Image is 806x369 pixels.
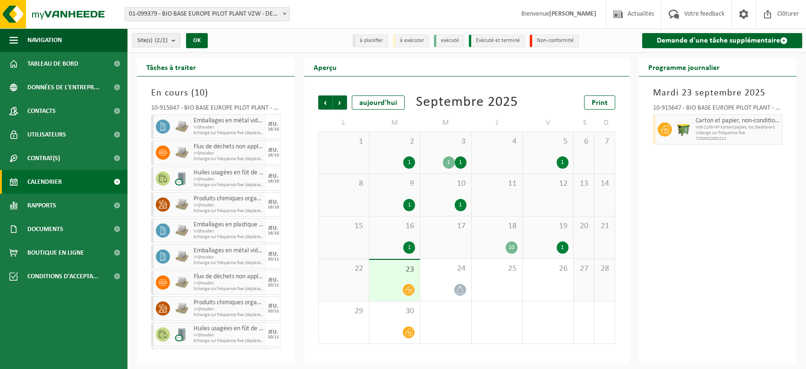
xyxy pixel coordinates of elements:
span: 7 [599,137,610,147]
div: 1 [443,156,455,169]
strong: [PERSON_NAME] [549,10,596,17]
span: Navigation [27,28,62,52]
span: 19 [527,221,568,232]
span: 17 [425,221,466,232]
div: JEU. [268,225,278,231]
button: Site(s)(2/2) [132,33,180,47]
span: Vrijhouden [194,151,264,156]
span: Boutique en ligne [27,241,84,265]
li: à exécuter [393,34,429,47]
span: Echange sur fréquence fixe (déplacement exclu) [194,182,264,188]
count: (2/2) [155,37,168,43]
img: LP-PA-00000-WDN-11 [175,146,189,160]
div: 16/10 [268,153,279,158]
span: 2 [374,137,415,147]
span: Rapports [27,194,56,217]
span: 10 [195,88,205,98]
span: Echange sur fréquence fixe (déplacement exclu) [194,312,264,318]
span: Echange sur fréquence fixe (déplacement exclu) [194,260,264,266]
li: Exécuté et terminé [469,34,525,47]
h2: Programme journalier [639,58,729,76]
span: 26 [527,264,568,274]
span: Produits chimiques organiques, non dangereux en petit emballage [194,195,264,203]
span: Flux de déchets non applicable [194,143,264,151]
span: 01-099379 - BIO BASE EUROPE PILOT PLANT VZW - DESTELDONK [125,8,289,21]
span: Emballages en plastique vides souillés par des substances oxydants (comburant) [194,221,264,229]
div: 20/11 [268,335,279,340]
img: LP-PA-00000-WDN-11 [175,197,189,212]
div: 10-915647 - BIO BASE EUROPE PILOT PLANT - DESTELDONK [151,105,280,114]
span: Précédent [318,95,332,110]
span: 6 [578,137,589,147]
span: 18 [476,221,518,232]
img: LP-PA-00000-WDN-11 [175,249,189,264]
div: 1 [403,241,415,254]
span: Vrijhouden [194,281,264,286]
div: 1 [557,156,568,169]
span: 13 [578,179,589,189]
span: Carton et papier, non-conditionné (industriel) [696,117,780,125]
td: S [574,114,594,131]
div: JEU. [268,173,278,179]
h2: Tâches à traiter [137,58,205,76]
span: Echange sur fréquence fixe (déplacement exclu) [194,286,264,292]
span: Flux de déchets non applicable [194,273,264,281]
span: 15 [323,221,364,232]
li: exécuté [434,34,464,47]
td: L [318,114,369,131]
span: Echange sur fréquence fixe (déplacement exclu) [194,234,264,240]
span: Vrijhouden [194,177,264,182]
span: Echange sur fréquence fixe (déplacement exclu) [194,156,264,162]
span: Données de l'entrepr... [27,76,100,99]
span: Emballages en métal vides souillés par des substances dangereuses [194,117,264,125]
span: Vrijhouden [194,203,264,208]
img: LP-PA-00000-WDN-11 [175,223,189,238]
span: Conditions d'accepta... [27,265,99,288]
span: 3 [425,137,466,147]
td: M [369,114,420,131]
span: 9 [374,179,415,189]
a: Demande d'une tâche supplémentaire [642,33,802,48]
span: 01-099379 - BIO BASE EUROPE PILOT PLANT VZW - DESTELDONK [125,7,290,21]
span: 21 [599,221,610,232]
span: 25 [476,264,518,274]
div: Septembre 2025 [416,95,518,110]
span: Print [592,99,608,107]
div: 16/10 [268,231,279,236]
div: 1 [403,156,415,169]
span: Vrijhouden [194,307,264,312]
img: LP-LD-00200-CU [175,327,189,342]
div: JEU. [268,277,278,283]
div: 1 [455,199,467,211]
div: 10 [506,241,518,254]
div: JEU. [268,147,278,153]
td: V [523,114,574,131]
img: LP-LD-00200-CU [175,172,189,186]
td: D [594,114,615,131]
span: 22 [323,264,364,274]
div: 20/11 [268,309,279,314]
span: 12 [527,179,568,189]
div: 10-915647 - BIO BASE EUROPE PILOT PLANT - DESTELDONK [653,105,782,114]
span: 16 [374,221,415,232]
td: M [420,114,471,131]
img: LP-PA-00000-WDN-11 [175,301,189,316]
span: Contacts [27,99,56,123]
div: 1 [403,199,415,211]
span: 1 [323,137,364,147]
li: Non-conformité [530,34,579,47]
div: 20/11 [268,257,279,262]
span: 23 [374,265,415,275]
div: 16/10 [268,127,279,132]
span: 5 [527,137,568,147]
span: Emballages en métal vides souillés par des substances dangereuses [194,247,264,255]
span: 4 [476,137,518,147]
span: Utilisateurs [27,123,66,146]
span: 28 [599,264,610,274]
div: aujourd'hui [352,95,405,110]
span: 8 [323,179,364,189]
div: 1 [455,156,467,169]
span: Site(s) [137,34,168,48]
span: Echange sur fréquence fixe (déplacement exclu) [194,130,264,136]
h3: Mardi 23 septembre 2025 [653,86,782,100]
